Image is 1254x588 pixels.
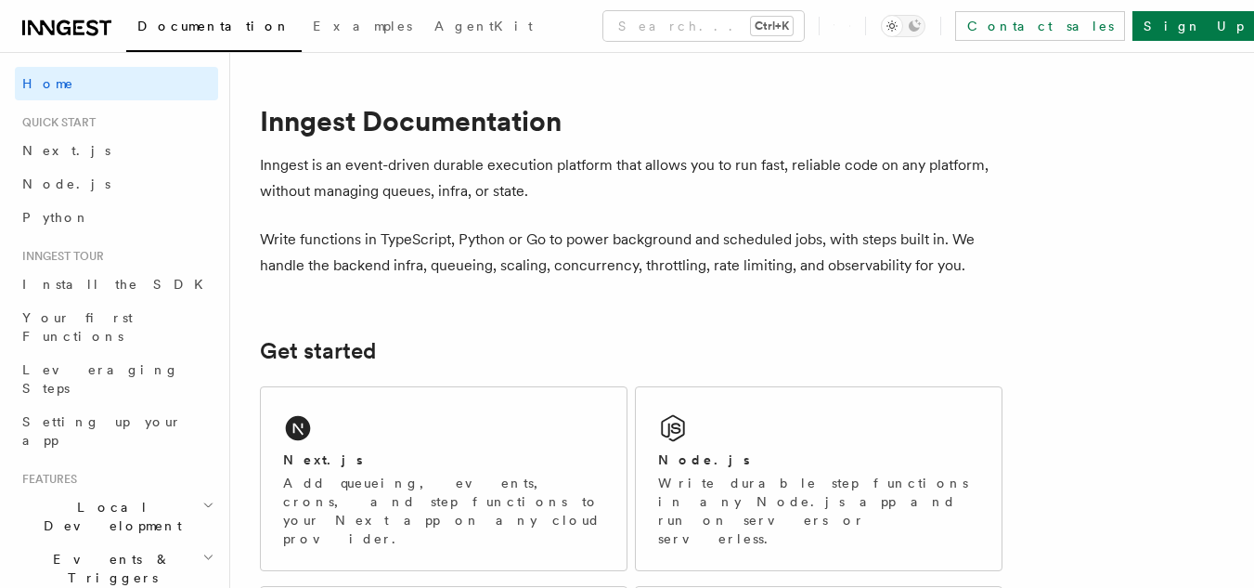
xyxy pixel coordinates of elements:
[15,472,77,487] span: Features
[15,353,218,405] a: Leveraging Steps
[137,19,291,33] span: Documentation
[603,11,804,41] button: Search...Ctrl+K
[260,104,1002,137] h1: Inngest Documentation
[15,498,202,535] span: Local Development
[126,6,302,52] a: Documentation
[260,227,1002,279] p: Write functions in TypeScript, Python or Go to power background and scheduled jobs, with steps bu...
[15,67,218,100] a: Home
[423,6,544,50] a: AgentKit
[15,115,96,130] span: Quick start
[22,277,214,292] span: Install the SDK
[434,19,533,33] span: AgentKit
[22,210,90,225] span: Python
[658,451,750,469] h2: Node.js
[22,310,133,344] span: Your first Functions
[635,386,1002,571] a: Node.jsWrite durable step functions in any Node.js app and run on servers or serverless.
[658,474,979,548] p: Write durable step functions in any Node.js app and run on servers or serverless.
[260,152,1002,204] p: Inngest is an event-driven durable execution platform that allows you to run fast, reliable code ...
[313,19,412,33] span: Examples
[22,143,110,158] span: Next.js
[283,474,604,548] p: Add queueing, events, crons, and step functions to your Next app on any cloud provider.
[260,338,376,364] a: Get started
[15,301,218,353] a: Your first Functions
[283,451,363,469] h2: Next.js
[260,386,627,571] a: Next.jsAdd queueing, events, crons, and step functions to your Next app on any cloud provider.
[15,268,218,301] a: Install the SDK
[751,17,793,35] kbd: Ctrl+K
[22,414,182,448] span: Setting up your app
[881,15,925,37] button: Toggle dark mode
[15,167,218,201] a: Node.js
[302,6,423,50] a: Examples
[15,134,218,167] a: Next.js
[15,490,218,542] button: Local Development
[15,405,218,457] a: Setting up your app
[15,550,202,587] span: Events & Triggers
[22,176,110,191] span: Node.js
[15,201,218,234] a: Python
[955,11,1125,41] a: Contact sales
[22,362,179,396] span: Leveraging Steps
[22,74,74,93] span: Home
[15,249,104,264] span: Inngest tour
